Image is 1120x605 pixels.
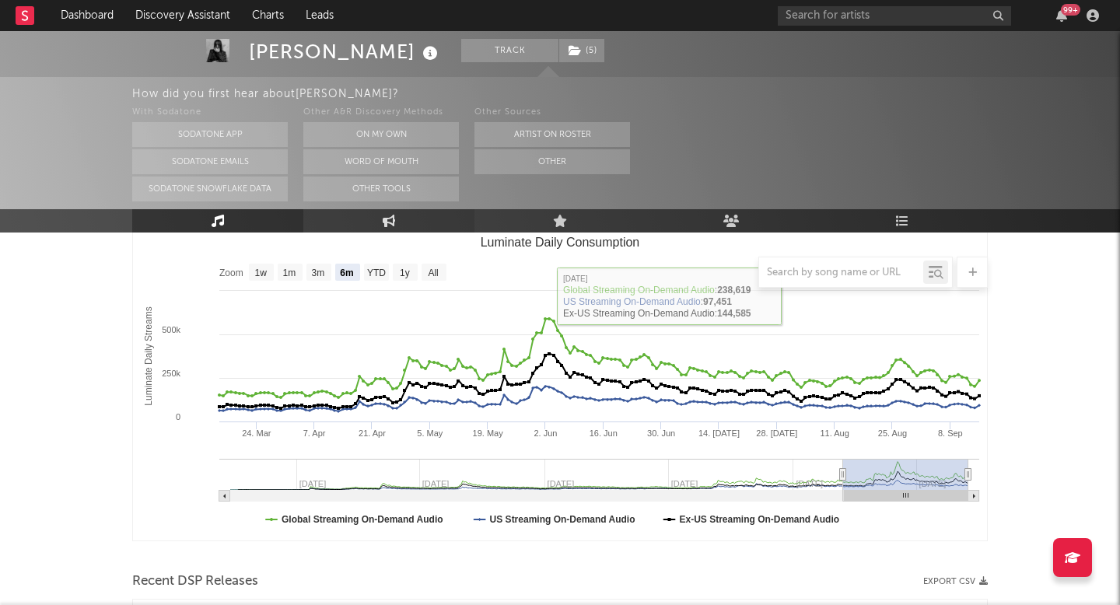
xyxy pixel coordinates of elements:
text: Luminate Daily Streams [143,306,154,405]
text: 14. [DATE] [698,428,740,438]
button: Other Tools [303,177,459,201]
text: 24. Mar [242,428,271,438]
div: [PERSON_NAME] [249,39,442,65]
div: With Sodatone [132,103,288,122]
text: 7. Apr [303,428,326,438]
text: 500k [162,325,180,334]
text: 28. [DATE] [756,428,797,438]
input: Search by song name or URL [759,267,923,279]
text: 0 [176,412,180,421]
span: ( 5 ) [558,39,605,62]
text: Global Streaming On-Demand Audio [282,514,443,525]
text: 250k [162,369,180,378]
button: Artist on Roster [474,122,630,147]
button: Other [474,149,630,174]
button: Track [461,39,558,62]
button: Sodatone Snowflake Data [132,177,288,201]
div: Other A&R Discovery Methods [303,103,459,122]
button: On My Own [303,122,459,147]
text: 8. Sep [938,428,963,438]
text: 25. Aug [878,428,907,438]
text: 11. Aug [820,428,849,438]
button: Sodatone App [132,122,288,147]
button: Word Of Mouth [303,149,459,174]
text: 5. May [417,428,443,438]
svg: Luminate Daily Consumption [133,229,987,540]
text: US Streaming On-Demand Audio [490,514,635,525]
text: Luminate Daily Consumption [481,236,640,249]
text: 16. Jun [590,428,618,438]
div: 99 + [1061,4,1080,16]
text: 19. May [473,428,504,438]
text: 30. Jun [647,428,675,438]
text: 21. Apr [359,428,386,438]
button: Export CSV [923,577,988,586]
text: 2. Jun [534,428,557,438]
button: 99+ [1056,9,1067,22]
button: Sodatone Emails [132,149,288,174]
div: How did you first hear about [PERSON_NAME] ? [132,85,1120,103]
button: (5) [559,39,604,62]
input: Search for artists [778,6,1011,26]
text: Ex-US Streaming On-Demand Audio [680,514,840,525]
div: Other Sources [474,103,630,122]
span: Recent DSP Releases [132,572,258,591]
